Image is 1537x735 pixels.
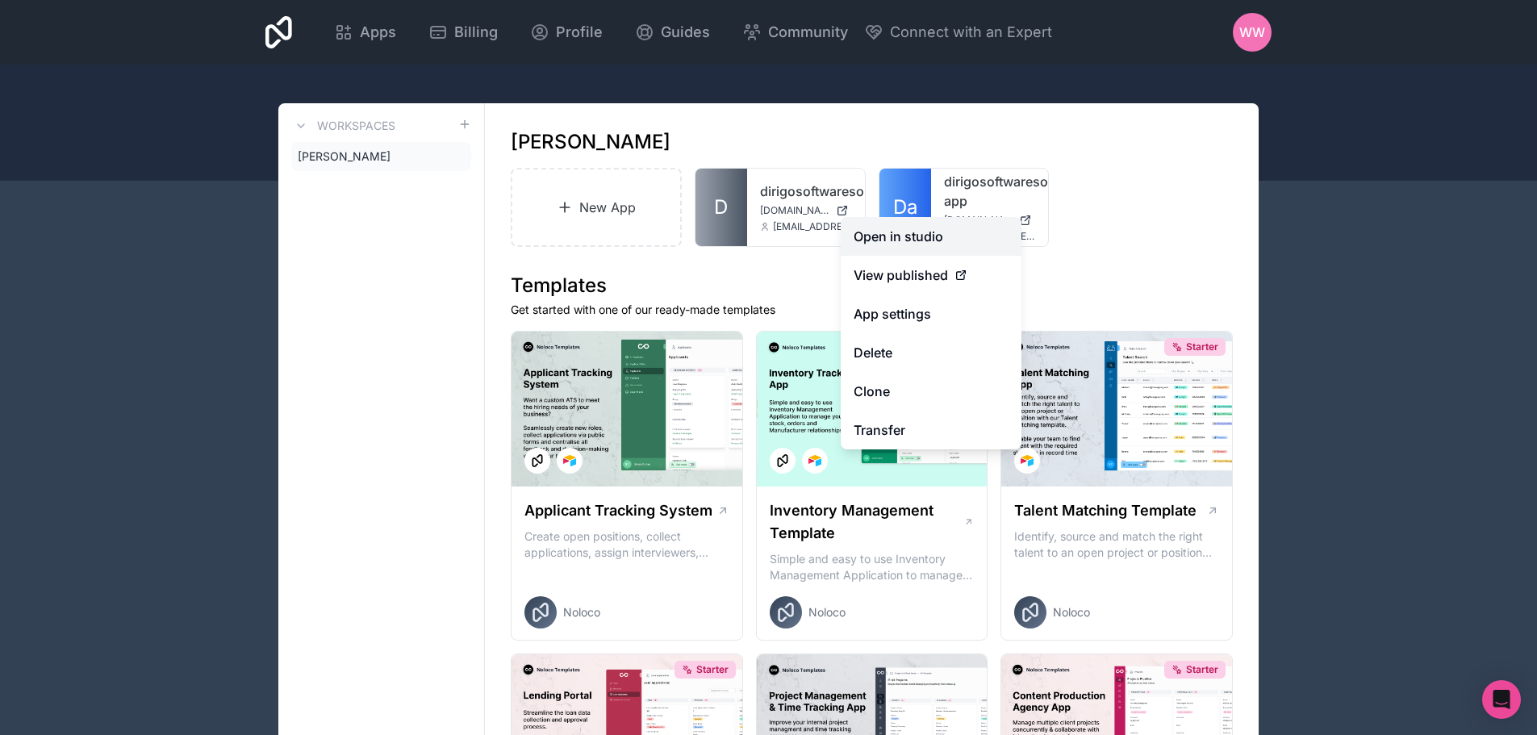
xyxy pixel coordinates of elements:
[291,116,395,136] a: Workspaces
[1053,604,1090,620] span: Noloco
[695,169,747,246] a: D
[841,294,1021,333] a: App settings
[944,172,1036,211] a: dirigosoftwaresolutions-app
[661,21,710,44] span: Guides
[1482,680,1521,719] div: Open Intercom Messenger
[773,220,852,233] span: [EMAIL_ADDRESS][DOMAIN_NAME]
[563,604,600,620] span: Noloco
[841,333,1021,372] button: Delete
[517,15,616,50] a: Profile
[321,15,409,50] a: Apps
[760,204,852,217] a: [DOMAIN_NAME]
[511,129,670,155] h1: [PERSON_NAME]
[944,214,1013,227] span: [DOMAIN_NAME]
[317,118,395,134] h3: Workspaces
[1239,23,1265,42] span: WW
[770,551,975,583] p: Simple and easy to use Inventory Management Application to manage your stock, orders and Manufact...
[524,528,729,561] p: Create open positions, collect applications, assign interviewers, centralise candidate feedback a...
[1014,499,1197,522] h1: Talent Matching Template
[760,182,852,201] a: dirigosoftwaresolutions
[768,21,848,44] span: Community
[556,21,603,44] span: Profile
[841,372,1021,411] a: Clone
[879,169,931,246] a: Da
[890,21,1052,44] span: Connect with an Expert
[511,302,1233,318] p: Get started with one of our ready-made templates
[1186,663,1218,676] span: Starter
[511,168,682,247] a: New App
[511,273,1233,299] h1: Templates
[1014,528,1219,561] p: Identify, source and match the right talent to an open project or position with our Talent Matchi...
[454,21,498,44] span: Billing
[696,663,729,676] span: Starter
[854,265,948,285] span: View published
[1186,340,1218,353] span: Starter
[622,15,723,50] a: Guides
[714,194,728,220] span: D
[729,15,861,50] a: Community
[291,142,471,171] a: [PERSON_NAME]
[360,21,396,44] span: Apps
[893,194,917,220] span: Da
[808,454,821,467] img: Airtable Logo
[808,604,846,620] span: Noloco
[298,148,391,165] span: [PERSON_NAME]
[944,214,1036,227] a: [DOMAIN_NAME]
[770,499,963,545] h1: Inventory Management Template
[841,411,1021,449] a: Transfer
[524,499,712,522] h1: Applicant Tracking System
[841,256,1021,294] a: View published
[563,454,576,467] img: Airtable Logo
[841,217,1021,256] a: Open in studio
[864,21,1052,44] button: Connect with an Expert
[1021,454,1034,467] img: Airtable Logo
[760,204,829,217] span: [DOMAIN_NAME]
[416,15,511,50] a: Billing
